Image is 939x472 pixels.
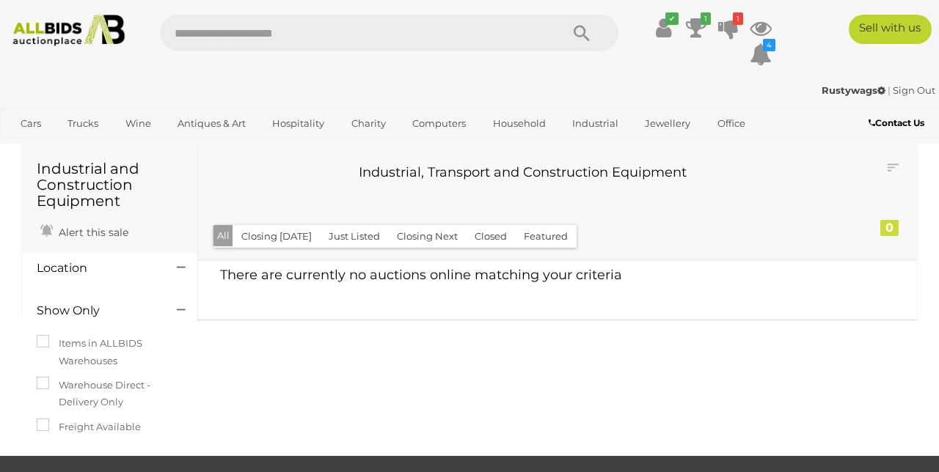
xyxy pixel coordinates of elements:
a: Jewellery [635,111,700,136]
h3: Industrial, Transport and Construction Equipment [224,166,822,180]
button: Closing Next [388,225,467,248]
a: Industrial [563,111,628,136]
a: Charity [342,111,395,136]
i: ✔ [665,12,679,25]
button: Search [545,15,618,51]
a: Hospitality [263,111,334,136]
a: [GEOGRAPHIC_DATA] [67,136,191,160]
a: Antiques & Art [168,111,255,136]
button: All [213,225,233,246]
label: Warehouse Direct - Delivery Only [37,377,183,411]
a: 1 [685,15,707,41]
i: 1 [701,12,711,25]
h4: Location [37,262,155,275]
button: Closing [DATE] [233,225,321,248]
a: ✔ [653,15,675,41]
strong: Rustywags [822,84,885,96]
a: 4 [750,41,772,67]
a: Rustywags [822,84,888,96]
img: Allbids.com.au [7,15,131,46]
a: Contact Us [869,115,928,131]
button: Just Listed [320,225,389,248]
h4: Show Only [37,304,155,317]
a: Cars [11,111,51,136]
a: Sign Out [893,84,935,96]
span: Alert this sale [55,226,128,239]
div: 0 [880,220,899,236]
a: Office [708,111,755,136]
i: 1 [733,12,743,25]
b: Contact Us [869,117,924,128]
span: | [888,84,891,96]
button: Featured [515,225,577,248]
h1: Industrial and Construction Equipment [37,161,183,209]
a: Wine [116,111,161,136]
a: Household [483,111,555,136]
label: Freight Available [37,418,141,435]
a: Computers [403,111,475,136]
button: Closed [466,225,516,248]
a: Trucks [58,111,108,136]
a: Sell with us [849,15,932,44]
a: 1 [717,15,739,41]
i: 4 [763,39,775,51]
a: Alert this sale [37,220,132,242]
a: Sports [11,136,60,160]
span: There are currently no auctions online matching your criteria [220,267,622,283]
label: Items in ALLBIDS Warehouses [37,335,183,369]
